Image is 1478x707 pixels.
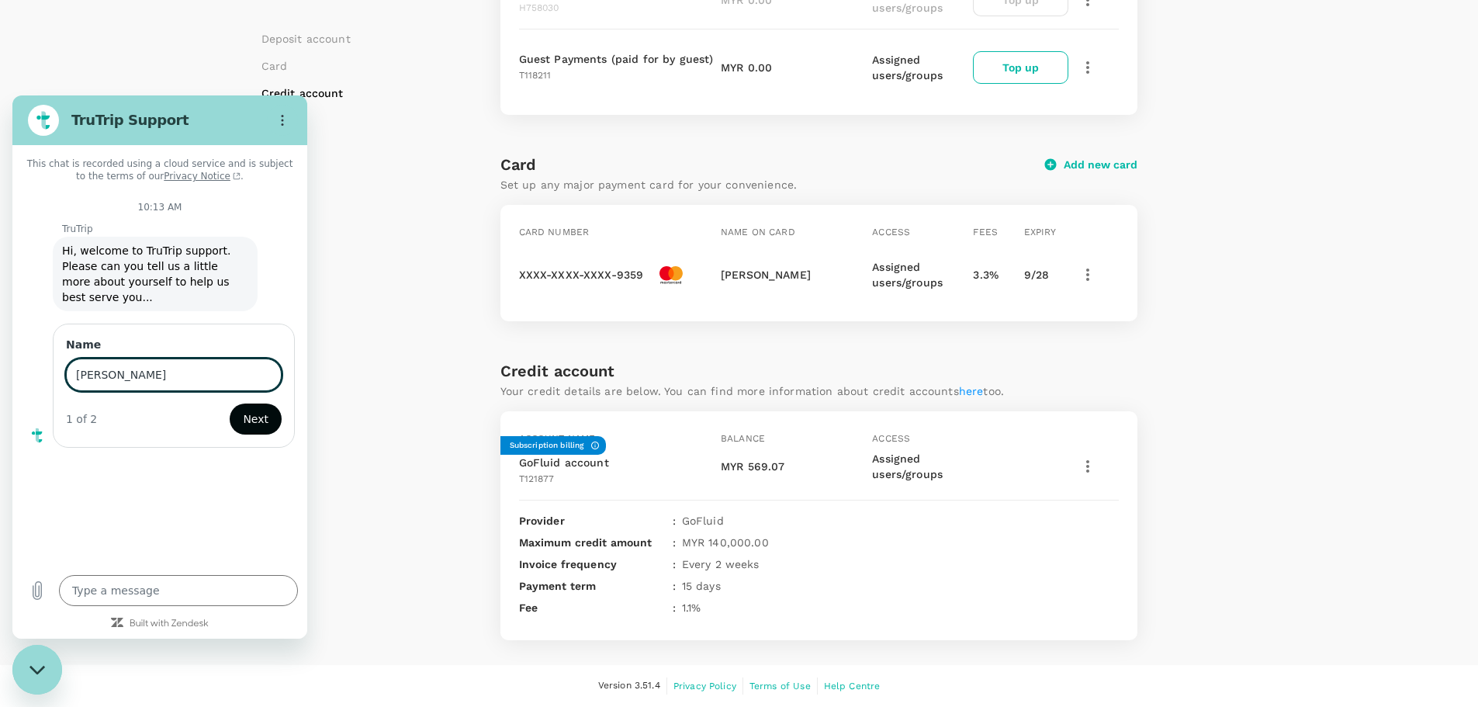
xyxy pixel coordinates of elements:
p: Payment term [519,578,666,594]
span: Assigned users/groups [872,452,943,480]
button: Top up [973,51,1068,84]
span: Assigned users/groups [872,261,943,289]
span: : [673,513,676,529]
p: 9 / 28 [1024,267,1068,282]
span: : [673,556,676,572]
a: Privacy Policy [673,678,736,695]
li: Credit account [261,85,351,101]
span: : [673,535,676,550]
span: Privacy Policy [673,681,736,691]
span: Help Centre [824,681,881,691]
span: Hi, welcome to TruTrip support. Please can you tell us a little more about yourself to help us be... [50,147,236,210]
p: MYR 0.00 [721,60,772,75]
li: Card [261,58,351,74]
span: Version 3.51.4 [598,678,660,694]
p: Invoice frequency [519,556,666,572]
p: MYR 569.07 [721,459,785,474]
p: MYR 140,000.00 [682,535,769,550]
p: Set up any major payment card for your convenience. [500,177,1045,192]
span: T121877 [519,473,555,484]
p: 15 days [682,578,721,594]
span: Name on card [721,227,795,237]
p: 1.1 % [682,600,701,615]
p: GoFluid account [519,455,715,470]
p: 10:13 AM [126,106,170,118]
h6: Card [500,152,1045,177]
p: Your credit details are below. You can find more information about credit accounts too. [500,383,1005,399]
span: Account name [519,433,596,444]
a: Built with Zendesk: Visit the Zendesk website in a new tab [117,524,196,534]
div: 1 of 2 [54,316,85,331]
label: Name [54,241,269,257]
p: TruTrip [50,127,295,140]
span: T118211 [519,70,552,81]
span: Terms of Use [749,681,811,691]
span: : [673,600,676,615]
h6: Subscription billing [510,439,584,452]
span: H758030 [519,2,559,13]
span: Access [872,227,910,237]
span: Next [230,314,256,333]
p: Provider [519,513,666,529]
p: [PERSON_NAME] [721,267,866,282]
button: Add new card [1045,158,1137,172]
span: Expiry [1024,227,1057,237]
h6: Credit account [500,359,615,383]
span: Access [872,433,910,444]
p: GoFluid [682,513,724,529]
button: Next [217,308,269,339]
img: master [649,263,692,286]
span: Fees [973,227,998,237]
li: Deposit account [261,31,351,47]
span: Balance [721,433,765,444]
iframe: Button to launch messaging window, conversation in progress [12,645,62,695]
p: XXXX-XXXX-XXXX-9359 [519,267,644,282]
p: 3.3 % [973,267,1017,282]
span: Assigned users/groups [872,54,943,81]
iframe: Messaging window [12,95,307,639]
a: Terms of Use [749,678,811,695]
button: Upload file [9,480,40,511]
p: Every 2 weeks [682,556,760,572]
p: Maximum credit amount [519,535,666,550]
p: Guest Payments (paid for by guest) [519,51,714,67]
p: Fee [519,600,666,615]
span: : [673,578,676,594]
span: Card number [519,227,590,237]
a: here [959,385,984,397]
a: Help Centre [824,678,881,695]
